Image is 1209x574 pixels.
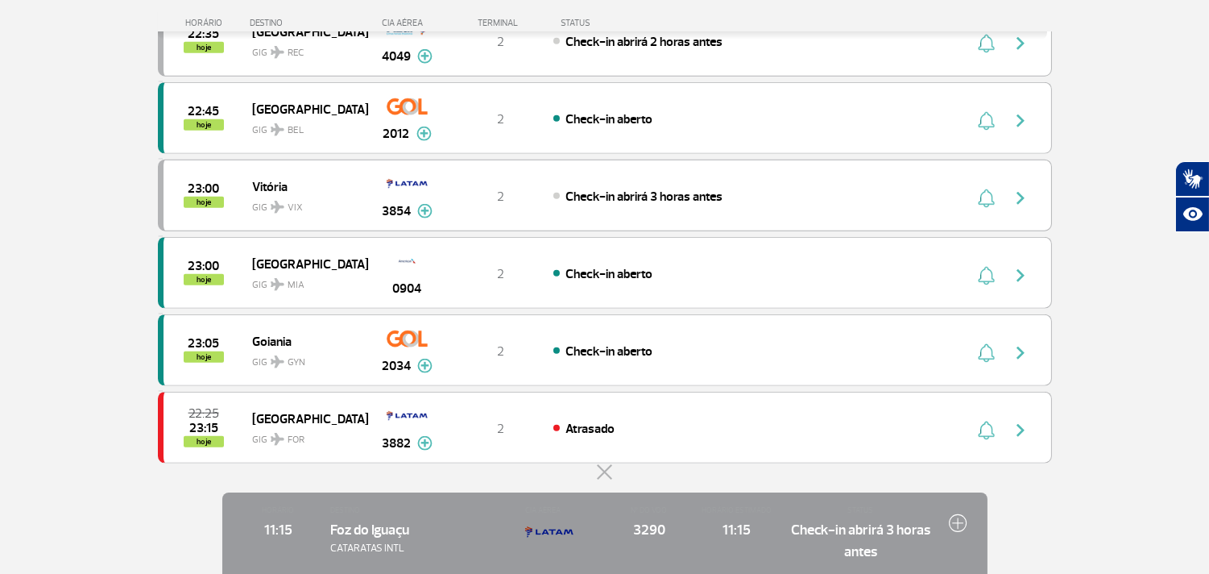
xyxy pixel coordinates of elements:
[252,269,355,293] span: GIG
[553,18,684,28] div: STATUS
[188,338,219,349] span: 2025-08-24 23:05:00
[565,266,652,282] span: Check-in aberto
[242,505,314,516] span: HORÁRIO
[565,343,652,360] span: Check-in aberto
[189,422,218,434] span: 2025-08-24 23:15:00
[701,519,772,540] span: 11:15
[978,343,995,363] img: sino-painel-voo.svg
[252,192,355,215] span: GIG
[497,189,504,205] span: 2
[184,436,224,447] span: hoje
[188,106,219,117] span: 2025-08-24 22:45:00
[497,421,504,437] span: 2
[525,505,597,516] span: CIA AÉREA
[163,18,250,28] div: HORÁRIO
[288,201,303,215] span: VIX
[271,433,284,446] img: destiny_airplane.svg
[789,519,932,562] span: Check-in abrirá 3 horas antes
[367,18,448,28] div: CIA AÉREA
[271,278,284,291] img: destiny_airplane.svg
[242,519,314,540] span: 11:15
[184,274,224,285] span: hoje
[252,424,355,447] span: GIG
[252,98,355,119] span: [GEOGRAPHIC_DATA]
[1175,161,1209,232] div: Plugin de acessibilidade da Hand Talk.
[188,408,219,419] span: 2025-08-24 22:25:00
[250,18,367,28] div: DESTINO
[271,123,284,136] img: destiny_airplane.svg
[613,505,685,516] span: Nº DO VOO
[497,111,504,127] span: 2
[382,434,411,453] span: 3882
[288,433,304,447] span: FOR
[978,266,995,285] img: sino-painel-voo.svg
[188,260,219,272] span: 2025-08-24 23:00:00
[978,189,995,208] img: sino-painel-voo.svg
[701,505,772,516] span: HORÁRIO ESTIMADO
[1011,421,1030,440] img: seta-direita-painel-voo.svg
[383,124,410,143] span: 2012
[978,111,995,131] img: sino-painel-voo.svg
[382,356,411,376] span: 2034
[1011,34,1030,53] img: seta-direita-painel-voo.svg
[497,343,504,360] span: 2
[393,279,422,298] span: 0904
[1011,111,1030,131] img: seta-direita-painel-voo.svg
[271,356,284,368] img: destiny_airplane.svg
[252,114,355,138] span: GIG
[565,421,615,437] span: Atrasado
[382,202,411,221] span: 3854
[184,119,224,131] span: hoje
[188,183,219,194] span: 2025-08-24 23:00:00
[288,46,304,60] span: REC
[252,37,355,60] span: GIG
[252,347,355,370] span: GIG
[271,46,284,59] img: destiny_airplane.svg
[271,201,284,214] img: destiny_airplane.svg
[288,278,304,293] span: MIA
[978,421,995,440] img: sino-painel-voo.svg
[417,49,433,64] img: mais-info-painel-voo.svg
[497,266,504,282] span: 2
[184,42,224,53] span: hoje
[184,197,224,208] span: hoje
[252,253,355,274] span: [GEOGRAPHIC_DATA]
[288,356,305,370] span: GYN
[188,28,219,40] span: 2025-08-24 22:35:00
[184,351,224,363] span: hoje
[1011,266,1030,285] img: seta-direita-painel-voo.svg
[1011,343,1030,363] img: seta-direita-painel-voo.svg
[417,436,433,451] img: mais-info-painel-voo.svg
[565,111,652,127] span: Check-in aberto
[1175,161,1209,197] button: Abrir tradutor de língua de sinais.
[565,34,723,50] span: Check-in abrirá 2 horas antes
[330,505,510,516] span: DESTINO
[789,505,932,516] span: STATUS
[382,47,411,66] span: 4049
[613,519,685,540] span: 3290
[497,34,504,50] span: 2
[978,34,995,53] img: sino-painel-voo.svg
[1175,197,1209,232] button: Abrir recursos assistivos.
[416,127,432,141] img: mais-info-painel-voo.svg
[288,123,304,138] span: BEL
[565,189,723,205] span: Check-in abrirá 3 horas antes
[252,408,355,429] span: [GEOGRAPHIC_DATA]
[252,331,355,351] span: Goiania
[417,204,433,218] img: mais-info-painel-voo.svg
[252,176,355,197] span: Vitória
[330,521,409,539] span: Foz do Iguaçu
[417,359,433,373] img: mais-info-painel-voo.svg
[330,541,510,556] span: CATARATAS INTL
[448,18,553,28] div: TERMINAL
[1011,189,1030,208] img: seta-direita-painel-voo.svg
